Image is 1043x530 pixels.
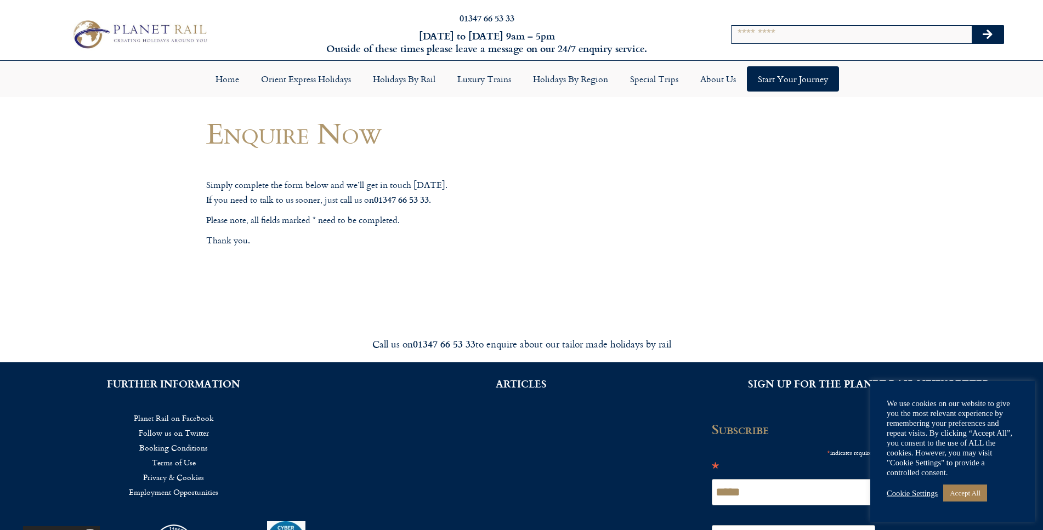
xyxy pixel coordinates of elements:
a: Home [205,66,250,92]
a: Employment Opportunities [16,485,331,499]
a: Accept All [943,485,987,501]
p: Thank you. [206,233,617,248]
h1: Enquire Now [206,117,617,149]
h2: ARTICLES [364,379,679,389]
a: Start your Journey [747,66,839,92]
h6: [DATE] to [DATE] 9am – 5pm Outside of these times please leave a message on our 24/7 enquiry serv... [281,30,693,55]
button: Search [972,26,1004,43]
a: Privacy & Cookies [16,470,331,485]
a: About Us [689,66,747,92]
strong: 01347 66 53 33 [374,193,429,206]
a: Luxury Trains [446,66,522,92]
div: Call us on to enquire about our tailor made holidays by rail [214,338,829,350]
h2: FURTHER INFORMATION [16,379,331,389]
a: Cookie Settings [887,488,938,498]
div: We use cookies on our website to give you the most relevant experience by remembering your prefer... [887,398,1018,477]
a: Holidays by Rail [362,66,446,92]
a: Holidays by Region [522,66,619,92]
a: Follow us on Twitter [16,425,331,440]
a: Booking Conditions [16,440,331,455]
a: 01347 66 53 33 [460,12,514,24]
a: Planet Rail on Facebook [16,411,331,425]
a: Terms of Use [16,455,331,470]
a: Special Trips [619,66,689,92]
nav: Menu [16,411,331,499]
h2: SIGN UP FOR THE PLANET RAIL NEWSLETTER [712,379,1027,389]
p: Please note, all fields marked * need to be completed. [206,213,617,227]
strong: 01347 66 53 33 [413,337,475,351]
a: Orient Express Holidays [250,66,362,92]
img: Planet Rail Train Holidays Logo [67,17,211,52]
h2: Subscribe [712,421,882,437]
div: indicates required [712,445,875,459]
p: Simply complete the form below and we’ll get in touch [DATE]. If you need to talk to us sooner, j... [206,178,617,207]
nav: Menu [5,66,1038,92]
